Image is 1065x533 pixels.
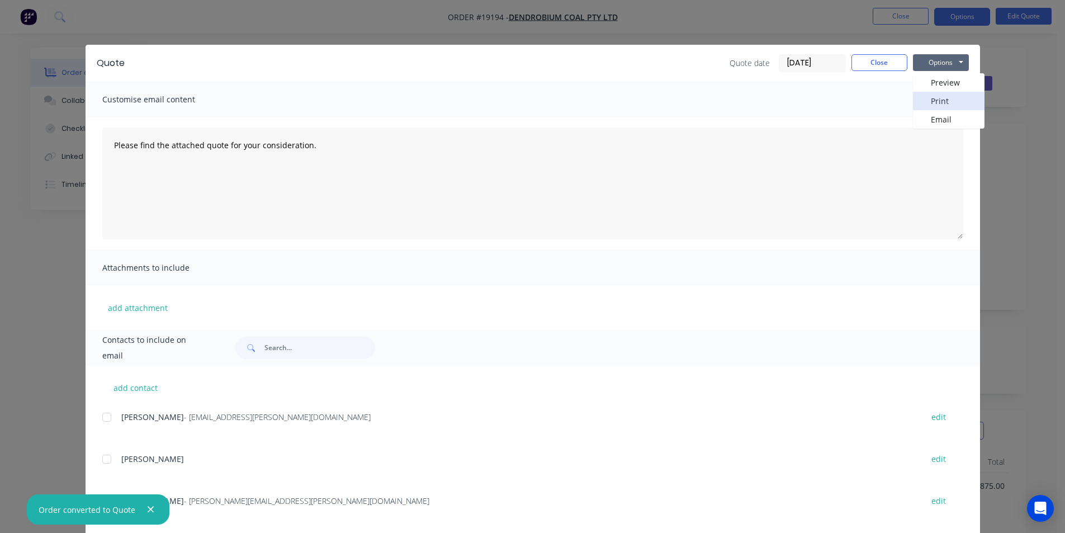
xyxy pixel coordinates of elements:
[851,54,907,71] button: Close
[913,110,984,129] button: Email
[102,128,963,239] textarea: Please find the attached quote for your consideration.
[121,412,184,422] span: [PERSON_NAME]
[102,260,225,276] span: Attachments to include
[730,57,770,69] span: Quote date
[913,73,984,92] button: Preview
[925,493,953,508] button: edit
[925,409,953,424] button: edit
[121,454,184,464] span: [PERSON_NAME]
[913,54,969,71] button: Options
[102,379,169,396] button: add contact
[102,332,208,364] span: Contacts to include on email
[39,504,135,516] div: Order converted to Quote
[1027,495,1054,522] div: Open Intercom Messenger
[913,92,984,110] button: Print
[102,299,173,316] button: add attachment
[184,496,429,506] span: - [PERSON_NAME][EMAIL_ADDRESS][PERSON_NAME][DOMAIN_NAME]
[264,337,375,359] input: Search...
[102,92,225,107] span: Customise email content
[97,56,125,70] div: Quote
[925,451,953,466] button: edit
[184,412,371,422] span: - [EMAIL_ADDRESS][PERSON_NAME][DOMAIN_NAME]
